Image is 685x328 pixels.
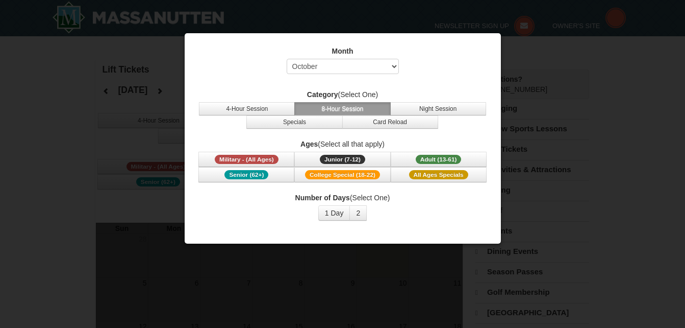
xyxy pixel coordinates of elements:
[215,155,278,164] span: Military - (All Ages)
[224,170,268,179] span: Senior (62+)
[320,155,365,164] span: Junior (7-12)
[391,152,487,167] button: Adult (13-61)
[318,205,350,221] button: 1 Day
[349,205,367,221] button: 2
[390,102,486,115] button: Night Session
[197,193,488,203] label: (Select One)
[295,194,350,202] strong: Number of Days
[332,47,353,55] strong: Month
[198,167,294,182] button: Senior (62+)
[307,90,338,99] strong: Category
[198,152,294,167] button: Military - (All Ages)
[391,167,487,182] button: All Ages Specials
[300,140,318,148] strong: Ages
[197,139,488,149] label: (Select all that apply)
[199,102,295,115] button: 4-Hour Session
[416,155,462,164] span: Adult (13-61)
[294,152,390,167] button: Junior (7-12)
[305,170,380,179] span: College Special (18-22)
[409,170,468,179] span: All Ages Specials
[294,102,390,115] button: 8-Hour Session
[342,115,438,129] button: Card Reload
[197,89,488,100] label: (Select One)
[246,115,342,129] button: Specials
[294,167,390,182] button: College Special (18-22)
